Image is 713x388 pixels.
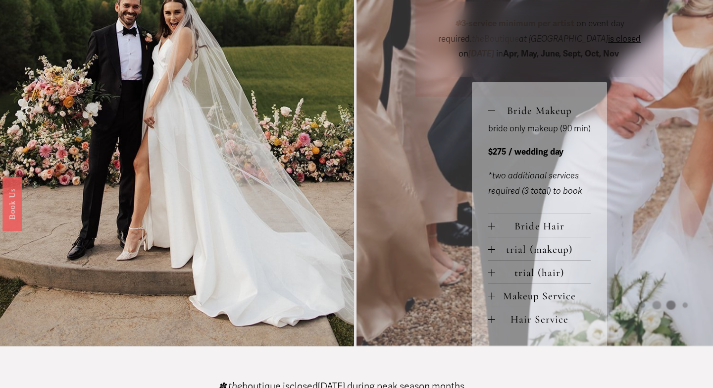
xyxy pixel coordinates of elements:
[430,16,649,62] p: on
[495,243,591,256] span: trial (makeup)
[495,290,591,302] span: Makeup Service
[488,307,591,330] button: Hair Service
[472,34,484,44] em: the
[503,49,619,59] strong: Apr, May, June, Sept, Oct, Nov
[488,121,591,214] div: Bride Makeup
[488,261,591,283] button: trial (hair)
[608,34,641,44] span: is closed
[468,49,494,59] em: [DATE]
[495,267,591,279] span: trial (hair)
[2,176,22,230] a: Book Us
[488,170,582,196] em: *two additional services required (3 total) to book
[495,105,591,117] span: Bride Makeup
[438,18,626,44] span: on event day required.
[488,99,591,121] button: Bride Makeup
[494,49,621,59] span: in
[488,147,563,157] strong: $275 / wedding day
[488,284,591,307] button: Makeup Service
[488,121,591,137] p: bride only makeup (90 min)
[495,313,591,326] span: Hair Service
[495,220,591,232] span: Bride Hair
[472,34,519,44] span: Boutique
[488,237,591,260] button: trial (makeup)
[519,34,608,44] em: at [GEOGRAPHIC_DATA]
[461,18,574,29] strong: 3-service minimum per artist
[455,18,461,29] em: ✽
[488,214,591,237] button: Bride Hair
